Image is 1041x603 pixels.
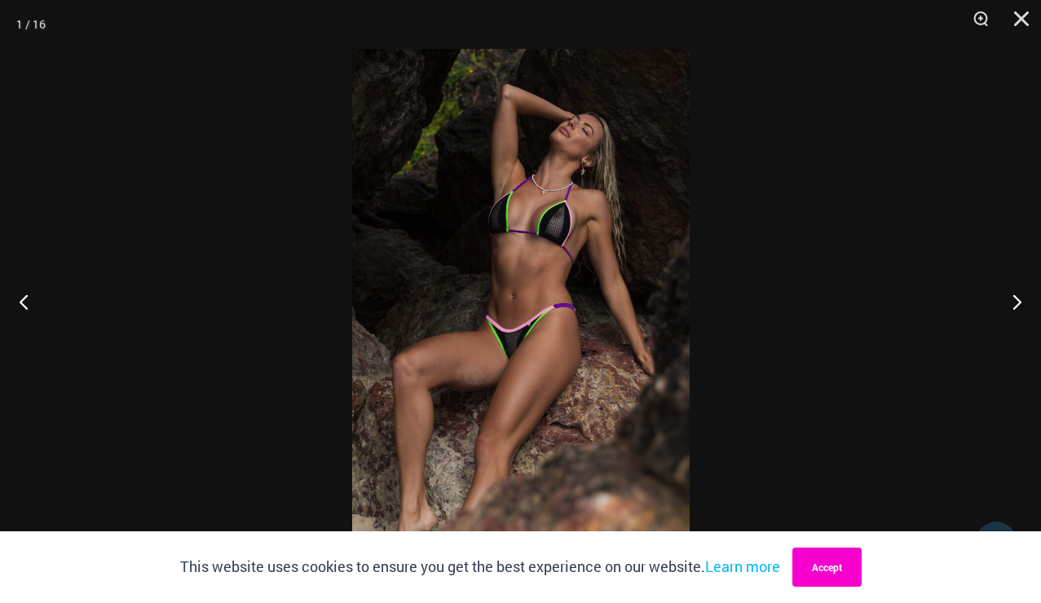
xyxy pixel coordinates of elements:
img: Reckless Neon Crush Black Neon 306 Tri Top 296 Cheeky 04 [352,49,690,554]
p: This website uses cookies to ensure you get the best experience on our website. [180,555,780,579]
a: Learn more [705,557,780,576]
button: Next [980,261,1041,342]
div: 1 / 16 [16,12,46,37]
button: Accept [792,548,862,587]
